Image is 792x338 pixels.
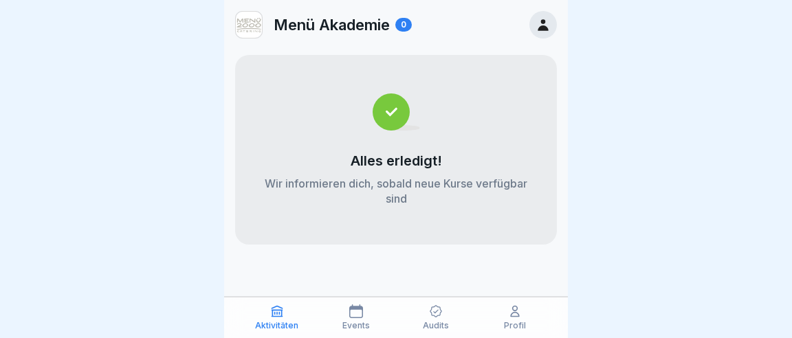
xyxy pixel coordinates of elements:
[373,93,420,131] img: completed.svg
[236,12,262,38] img: v3gslzn6hrr8yse5yrk8o2yg.png
[351,153,442,169] p: Alles erledigt!
[504,321,526,330] p: Profil
[274,16,390,34] p: Menü Akademie
[255,321,298,330] p: Aktivitäten
[263,176,529,206] p: Wir informieren dich, sobald neue Kurse verfügbar sind
[342,321,370,330] p: Events
[395,18,412,32] div: 0
[423,321,449,330] p: Audits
